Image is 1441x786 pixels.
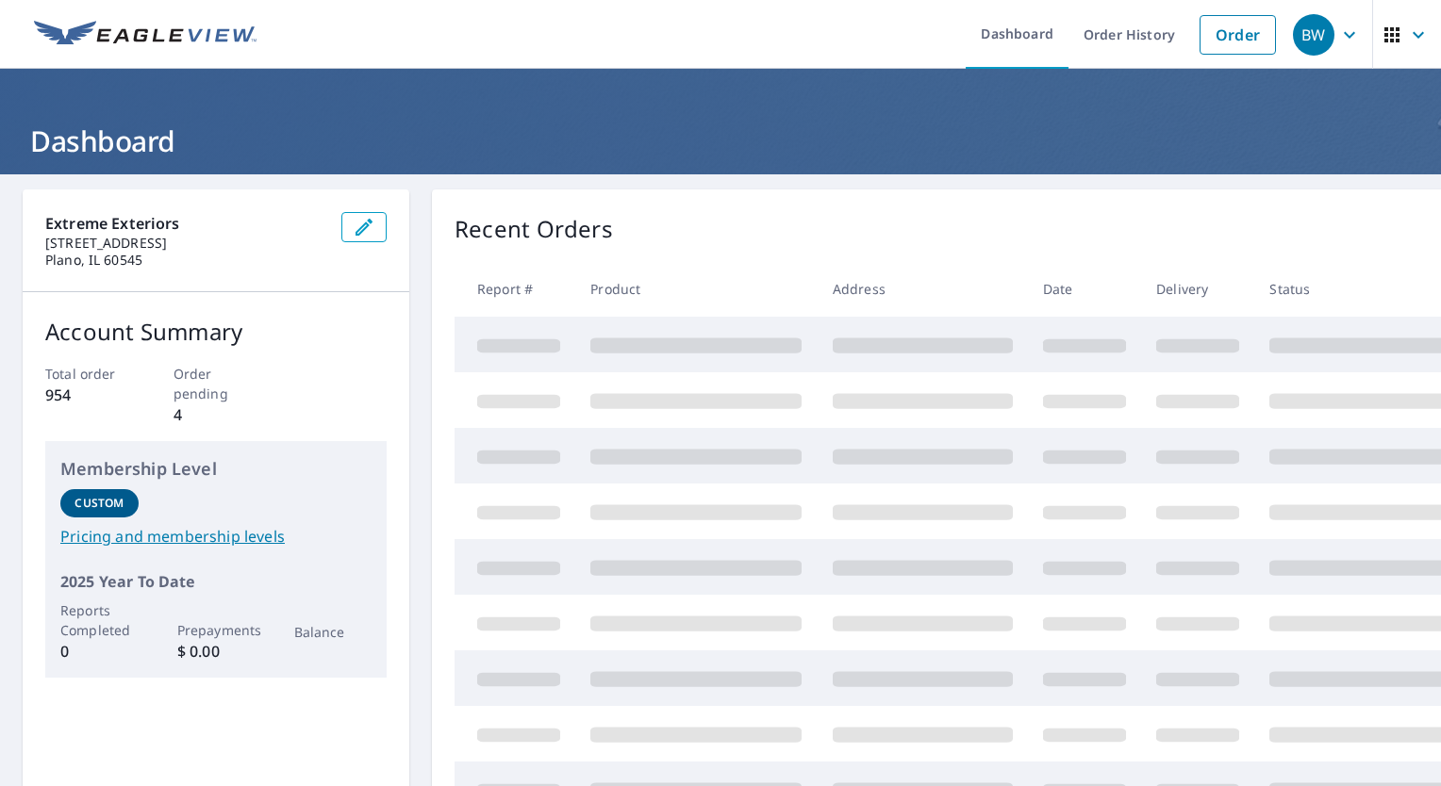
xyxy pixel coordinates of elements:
[177,640,256,663] p: $ 0.00
[45,384,131,406] p: 954
[177,620,256,640] p: Prepayments
[294,622,373,642] p: Balance
[174,403,259,426] p: 4
[455,261,575,317] th: Report #
[45,212,326,235] p: Extreme Exteriors
[60,640,139,663] p: 0
[1200,15,1276,55] a: Order
[455,212,613,246] p: Recent Orders
[1141,261,1254,317] th: Delivery
[575,261,817,317] th: Product
[174,364,259,403] p: Order pending
[1028,261,1141,317] th: Date
[75,495,124,512] p: Custom
[60,525,372,548] a: Pricing and membership levels
[23,122,1418,160] h1: Dashboard
[60,570,372,593] p: 2025 Year To Date
[1293,14,1334,56] div: BW
[45,315,387,349] p: Account Summary
[60,600,139,640] p: Reports Completed
[818,261,1028,317] th: Address
[45,364,131,384] p: Total order
[45,235,326,252] p: [STREET_ADDRESS]
[45,252,326,269] p: Plano, IL 60545
[34,21,257,49] img: EV Logo
[60,456,372,482] p: Membership Level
